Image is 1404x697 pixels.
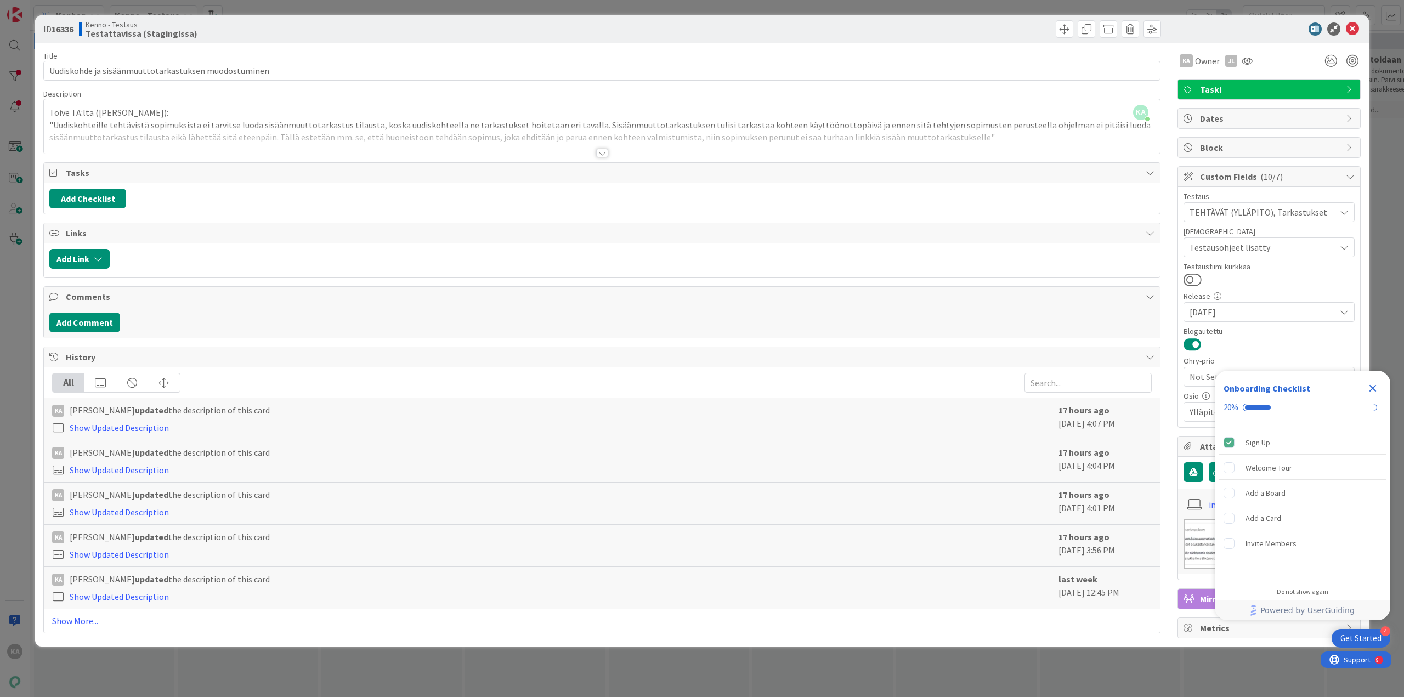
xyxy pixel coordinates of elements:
[1058,488,1152,519] div: [DATE] 4:01 PM
[1215,426,1390,580] div: Checklist items
[1058,531,1109,542] b: 17 hours ago
[1184,228,1355,235] div: [DEMOGRAPHIC_DATA]
[1246,537,1297,550] div: Invite Members
[1190,405,1335,418] span: Ylläpito
[1224,403,1382,412] div: Checklist progress: 20%
[1260,604,1355,617] span: Powered by UserGuiding
[66,166,1140,179] span: Tasks
[86,20,197,29] span: Kenno - Testaus
[1058,573,1152,603] div: [DATE] 12:45 PM
[1200,112,1340,125] span: Dates
[135,447,168,458] b: updated
[1190,241,1335,254] span: Testausohjeet lisätty
[1184,192,1355,200] div: Testaus
[52,405,64,417] div: KA
[1195,54,1220,67] span: Owner
[1184,327,1355,335] div: Blogautettu
[1058,574,1097,585] b: last week
[1224,403,1238,412] div: 20%
[1215,371,1390,620] div: Checklist Container
[70,591,169,602] a: Show Updated Description
[1184,292,1355,300] div: Release
[1209,498,1249,511] a: image.png
[66,226,1140,240] span: Links
[1215,600,1390,620] div: Footer
[1219,456,1386,480] div: Welcome Tour is incomplete.
[49,313,120,332] button: Add Comment
[135,574,168,585] b: updated
[1200,592,1340,605] span: Mirrors
[52,447,64,459] div: KA
[1133,105,1148,120] span: KA
[70,488,270,501] span: [PERSON_NAME] the description of this card
[135,531,168,542] b: updated
[1246,512,1281,525] div: Add a Card
[70,446,270,459] span: [PERSON_NAME] the description of this card
[70,530,270,543] span: [PERSON_NAME] the description of this card
[55,4,61,13] div: 9+
[43,51,58,61] label: Title
[1364,379,1382,397] div: Close Checklist
[66,290,1140,303] span: Comments
[1180,54,1193,67] div: KA
[52,574,64,586] div: KA
[135,489,168,500] b: updated
[49,119,1154,144] p: "Uudiskohteille tehtävistä sopimuksista ei tarvitse luoda sisäänmuuttotarkastus tilausta, koska u...
[1184,263,1355,270] div: Testaustiimi kurkkaa
[52,614,1152,627] a: Show More...
[1219,531,1386,556] div: Invite Members is incomplete.
[1058,489,1109,500] b: 17 hours ago
[1024,373,1152,393] input: Search...
[1200,83,1340,96] span: Taski
[1219,430,1386,455] div: Sign Up is complete.
[1058,405,1109,416] b: 17 hours ago
[1219,506,1386,530] div: Add a Card is incomplete.
[70,549,169,560] a: Show Updated Description
[49,106,1154,119] p: Toive TA:lta ([PERSON_NAME]):
[1200,141,1340,154] span: Block
[1184,357,1355,365] div: Ohry-prio
[70,404,270,417] span: [PERSON_NAME] the description of this card
[1220,600,1385,620] a: Powered by UserGuiding
[52,531,64,543] div: KA
[1190,305,1335,319] span: [DATE]
[66,350,1140,364] span: History
[52,489,64,501] div: KA
[70,507,169,518] a: Show Updated Description
[1260,171,1283,182] span: ( 10/7 )
[1332,629,1390,648] div: Open Get Started checklist, remaining modules: 4
[43,22,73,36] span: ID
[86,29,197,38] b: Testattavissa (Stagingissa)
[1246,461,1292,474] div: Welcome Tour
[1200,440,1340,453] span: Attachments
[135,405,168,416] b: updated
[1246,486,1286,500] div: Add a Board
[1225,55,1237,67] div: JL
[1380,626,1390,636] div: 4
[1224,382,1310,395] div: Onboarding Checklist
[70,422,169,433] a: Show Updated Description
[1200,170,1340,183] span: Custom Fields
[1058,530,1152,561] div: [DATE] 3:56 PM
[43,89,81,99] span: Description
[70,464,169,475] a: Show Updated Description
[1219,481,1386,505] div: Add a Board is incomplete.
[23,2,50,15] span: Support
[1058,446,1152,477] div: [DATE] 4:04 PM
[1190,206,1335,219] span: TEHTÄVÄT (YLLÄPITO), Tarkastukset
[1058,447,1109,458] b: 17 hours ago
[1190,369,1330,384] span: Not Set
[70,573,270,586] span: [PERSON_NAME] the description of this card
[1340,633,1382,644] div: Get Started
[53,373,84,392] div: All
[52,24,73,35] b: 16336
[1277,587,1328,596] div: Do not show again
[49,249,110,269] button: Add Link
[43,61,1160,81] input: type card name here...
[1246,436,1270,449] div: Sign Up
[1184,392,1355,400] div: Osio
[1058,404,1152,434] div: [DATE] 4:07 PM
[49,189,126,208] button: Add Checklist
[1200,621,1340,634] span: Metrics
